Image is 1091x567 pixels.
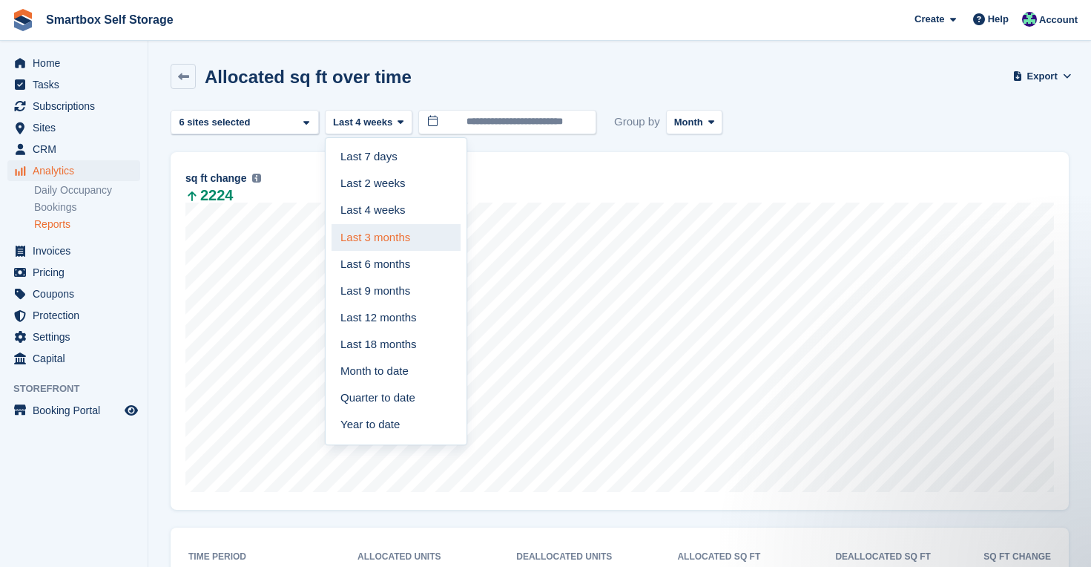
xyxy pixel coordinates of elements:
[332,411,461,438] a: Year to date
[33,400,122,421] span: Booking Portal
[34,183,140,197] a: Daily Occupancy
[332,197,461,224] a: Last 4 weeks
[988,12,1009,27] span: Help
[33,74,122,95] span: Tasks
[332,278,461,304] a: Last 9 months
[34,200,140,214] a: Bookings
[332,358,461,384] a: Month to date
[7,160,140,181] a: menu
[674,115,703,130] span: Month
[7,96,140,117] a: menu
[185,189,234,203] span: 2224
[7,283,140,304] a: menu
[33,348,122,369] span: Capital
[7,400,140,421] a: menu
[332,251,461,278] a: Last 6 months
[33,117,122,138] span: Sites
[33,139,122,160] span: CRM
[7,117,140,138] a: menu
[7,327,140,347] a: menu
[12,9,34,31] img: stora-icon-8386f47178a22dfd0bd8f6a31ec36ba5ce8667c1dd55bd0f319d3a0aa187defe.svg
[33,96,122,117] span: Subscriptions
[7,139,140,160] a: menu
[666,110,723,134] button: Month
[33,160,122,181] span: Analytics
[332,224,461,251] a: Last 3 months
[7,53,140,73] a: menu
[7,262,140,283] a: menu
[33,327,122,347] span: Settings
[7,348,140,369] a: menu
[7,74,140,95] a: menu
[332,331,461,358] a: Last 18 months
[33,305,122,326] span: Protection
[33,262,122,283] span: Pricing
[332,144,461,171] a: Last 7 days
[185,171,246,186] span: sq ft change
[1039,13,1078,27] span: Account
[33,240,122,261] span: Invoices
[614,110,660,134] span: Group by
[205,67,412,87] h2: Allocated sq ft over time
[252,174,261,183] img: icon-info-grey-7440780725fd019a000dd9b08b2336e03edf1995a4989e88bcd33f0948082b44.svg
[1015,64,1069,88] button: Export
[333,115,392,130] span: Last 4 weeks
[332,171,461,197] a: Last 2 weeks
[177,115,256,130] div: 6 sites selected
[7,240,140,261] a: menu
[1027,69,1058,84] span: Export
[34,217,140,232] a: Reports
[13,381,148,396] span: Storefront
[122,402,140,419] a: Preview store
[332,384,461,411] a: Quarter to date
[33,53,122,73] span: Home
[40,7,179,32] a: Smartbox Self Storage
[332,304,461,331] a: Last 12 months
[7,305,140,326] a: menu
[325,110,412,134] button: Last 4 weeks
[33,283,122,304] span: Coupons
[1022,12,1037,27] img: Roger Canham
[914,12,944,27] span: Create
